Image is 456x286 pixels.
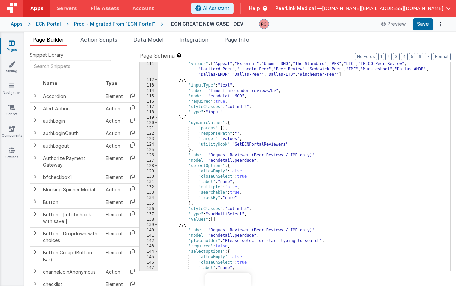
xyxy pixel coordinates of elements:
button: Preview [377,19,410,30]
td: Action [103,183,126,196]
div: 144 [140,249,158,254]
td: authLogin [40,115,103,127]
span: Integration [179,36,208,43]
td: authLoginOauth [40,127,103,139]
td: Action [103,115,126,127]
div: ECN Portal [36,21,61,27]
button: AI Assistant [191,3,234,14]
td: Action [103,127,126,139]
td: Action [103,139,126,152]
div: 113 [140,83,158,88]
h4: ECN CREATE NEW CASE - DEV [171,21,243,26]
td: Button - [ utility hook with save ] [40,208,103,227]
div: 147 [140,265,158,271]
span: Page Schema [139,52,175,60]
input: Search Snippets ... [30,60,111,72]
span: Name [43,80,57,86]
span: Page Builder [32,36,64,43]
div: 125 [140,147,158,153]
td: Action [103,102,126,115]
td: channelJoinAnonymous [40,266,103,278]
button: 5 [409,53,415,60]
div: 121 [140,126,158,131]
div: 124 [140,142,158,147]
td: authLogout [40,139,103,152]
span: File Assets [91,5,119,12]
button: 4 [401,53,408,60]
div: 130 [140,174,158,179]
td: Button - Dropdown with choices [40,227,103,246]
span: Data Model [133,36,163,43]
span: Snippet Library [30,52,63,58]
button: 7 [425,53,432,60]
div: 145 [140,254,158,260]
div: 120 [140,120,158,126]
td: Element [103,227,126,246]
td: Element [103,196,126,208]
span: AI Assistant [203,5,229,12]
span: Apps [30,5,43,12]
button: Options [436,19,445,29]
div: 118 [140,110,158,115]
div: 115 [140,94,158,99]
td: Authorize Payment Gateway [40,152,103,171]
td: Accordion [40,90,103,103]
span: Type [106,80,117,86]
div: 116 [140,99,158,104]
td: Alert Action [40,102,103,115]
span: Servers [57,5,77,12]
div: 123 [140,136,158,142]
div: 122 [140,131,158,136]
div: 146 [140,260,158,265]
div: 111 [140,61,158,77]
div: Prod - Migrated From "ECN Portal" [74,21,155,27]
td: bfcheckbox1 [40,171,103,183]
img: 32acf354f7c792df0addc5efaefdc4a2 [259,19,269,29]
div: 126 [140,153,158,158]
span: Action Scripts [80,36,117,43]
td: Blocking Spinner Modal [40,183,103,196]
div: 129 [140,169,158,174]
div: 133 [140,190,158,195]
button: 1 [378,53,384,60]
div: Apps [11,21,23,27]
div: 117 [140,104,158,110]
td: Button [40,196,103,208]
div: 139 [140,222,158,228]
div: 131 [140,179,158,185]
div: 141 [140,233,158,238]
div: 136 [140,206,158,212]
div: 132 [140,185,158,190]
div: 148 [140,271,158,276]
td: Element [103,152,126,171]
button: Save [413,18,433,30]
div: 127 [140,158,158,163]
div: 119 [140,115,158,120]
div: 138 [140,217,158,222]
div: 142 [140,238,158,244]
div: 137 [140,212,158,217]
div: 128 [140,163,158,169]
div: 140 [140,228,158,233]
td: Element [103,171,126,183]
button: 3 [393,53,400,60]
div: 134 [140,195,158,201]
td: Button Group (Button Bar) [40,246,103,266]
div: 114 [140,88,158,94]
td: Element [103,246,126,266]
button: PeerLink Medical — [DOMAIN_NAME][EMAIL_ADDRESS][DOMAIN_NAME] [275,5,451,12]
button: 6 [417,53,423,60]
td: Action [103,266,126,278]
button: No Folds [355,53,377,60]
div: 143 [140,244,158,249]
span: Page Info [224,36,249,43]
button: Format [433,53,451,60]
span: [DOMAIN_NAME][EMAIL_ADDRESS][DOMAIN_NAME] [322,5,443,12]
td: Element [103,208,126,227]
span: PeerLink Medical — [275,5,322,12]
div: 135 [140,201,158,206]
div: 112 [140,77,158,83]
button: 2 [385,53,392,60]
span: Help [249,5,260,12]
td: Element [103,90,126,103]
